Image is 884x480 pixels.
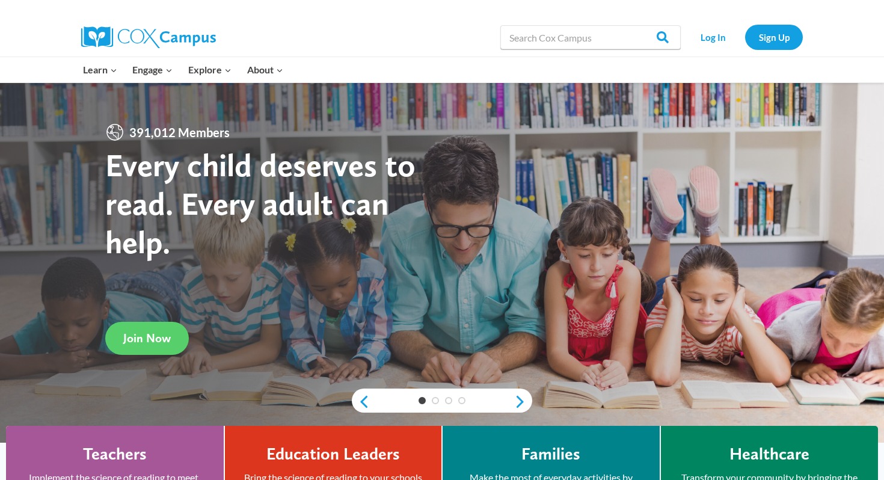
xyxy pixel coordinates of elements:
h4: Education Leaders [266,444,400,464]
a: Log In [687,25,739,49]
nav: Secondary Navigation [687,25,803,49]
span: Explore [188,62,232,78]
strong: Every child deserves to read. Every adult can help. [105,146,416,260]
a: 2 [432,397,439,404]
h4: Families [521,444,580,464]
a: 1 [419,397,426,404]
span: Join Now [123,331,171,345]
span: 391,012 Members [124,123,235,142]
h4: Teachers [83,444,147,464]
input: Search Cox Campus [500,25,681,49]
a: 3 [445,397,452,404]
img: Cox Campus [81,26,216,48]
span: Engage [132,62,173,78]
a: 4 [458,397,465,404]
span: Learn [83,62,117,78]
a: next [514,395,532,409]
div: content slider buttons [352,390,532,414]
nav: Primary Navigation [75,57,290,82]
a: Join Now [105,322,189,355]
a: previous [352,395,370,409]
span: About [247,62,283,78]
a: Sign Up [745,25,803,49]
h4: Healthcare [729,444,809,464]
